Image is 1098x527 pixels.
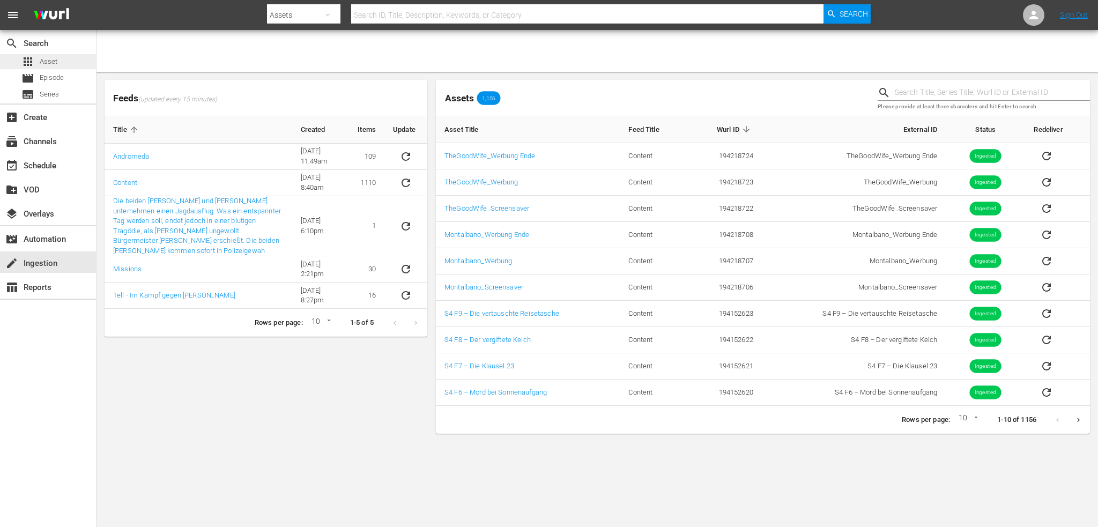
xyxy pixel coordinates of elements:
td: 194152622 [687,327,762,353]
p: Please provide at least three characters and hit Enter to search [878,102,1090,112]
span: Ingested [970,231,1001,239]
a: S4 F8 – Der vergiftete Kelch [444,336,531,344]
p: 1-10 of 1156 [997,415,1036,425]
a: Montalbano_Werbung Ende [444,231,529,239]
td: S4 F9 – Die vertauschte Reisetasche [762,301,946,327]
a: Die beiden [PERSON_NAME] und [PERSON_NAME] unternehmen einen Jagdausflug. Was ein entspannter Tag... [113,197,281,255]
span: Schedule [5,159,18,172]
td: [DATE] 8:40am [292,170,350,196]
span: Feeds [105,90,427,107]
img: ans4CAIJ8jUAAAAAAAAAAAAAAAAAAAAAAAAgQb4GAAAAAAAAAAAAAAAAAAAAAAAAJMjXAAAAAAAAAAAAAAAAAAAAAAAAgAT5G... [26,3,77,28]
span: Episode [21,72,34,85]
th: Status [946,116,1025,143]
span: Ingested [970,389,1001,397]
td: 1110 [349,170,384,196]
td: S4 F7 – Die Klausel 23 [762,353,946,380]
td: 194218706 [687,274,762,301]
span: Created [301,125,339,135]
span: Ingested [970,310,1001,318]
table: sticky table [105,116,427,309]
span: Ingested [970,362,1001,370]
span: (updated every 15 minutes) [138,95,217,104]
th: Update [384,116,427,144]
span: menu [6,9,19,21]
td: S4 F8 – Der vergiftete Kelch [762,327,946,353]
table: sticky table [436,116,1090,406]
th: Redeliver [1025,116,1090,143]
div: 10 [954,412,980,428]
td: 194218724 [687,143,762,169]
td: TheGoodWife_Werbung Ende [762,143,946,169]
span: Asset [21,55,34,68]
td: 16 [349,283,384,309]
td: Montalbano_Screensaver [762,274,946,301]
span: Title [113,125,141,135]
td: [DATE] 2:21pm [292,256,350,283]
a: Montalbano_Screensaver [444,283,523,291]
p: Rows per page: [255,318,303,328]
a: Content [113,179,137,187]
td: Content [620,327,687,353]
td: TheGoodWife_Werbung [762,169,946,196]
span: Create [5,111,18,124]
button: Next page [1068,410,1089,430]
span: Search [840,4,868,24]
p: 1-5 of 5 [350,318,374,328]
span: Asset [40,56,57,67]
button: Search [823,4,871,24]
td: 194218722 [687,196,762,222]
td: 194152620 [687,380,762,406]
td: 1 [349,196,384,256]
td: 109 [349,144,384,170]
td: Content [620,222,687,248]
td: 194218723 [687,169,762,196]
td: Content [620,248,687,274]
span: Ingested [970,284,1001,292]
th: Feed Title [620,116,687,143]
td: [DATE] 11:49am [292,144,350,170]
td: [DATE] 6:10pm [292,196,350,256]
td: 30 [349,256,384,283]
input: Search Title, Series Title, Wurl ID or External ID [895,85,1090,101]
span: Ingested [970,179,1001,187]
a: TheGoodWife_Screensaver [444,204,529,212]
span: Ingested [970,336,1001,344]
th: Items [349,116,384,144]
span: Series [21,88,34,101]
td: Content [620,143,687,169]
th: External ID [762,116,946,143]
td: Montalbano_Werbung [762,248,946,274]
p: Rows per page: [902,415,950,425]
span: Ingested [970,205,1001,213]
span: Asset Title [444,124,493,134]
td: TheGoodWife_Screensaver [762,196,946,222]
td: 194152621 [687,353,762,380]
span: Assets [445,93,474,103]
span: Reports [5,281,18,294]
td: 194218708 [687,222,762,248]
a: TheGoodWife_Werbung Ende [444,152,535,160]
a: Missions [113,265,142,273]
div: 10 [307,315,333,331]
a: S4 F7 – Die Klausel 23 [444,362,514,370]
td: Content [620,380,687,406]
span: VOD [5,183,18,196]
td: Montalbano_Werbung Ende [762,222,946,248]
span: Episode [40,72,64,83]
a: TheGoodWife_Werbung [444,178,518,186]
td: Content [620,301,687,327]
td: Content [620,353,687,380]
td: 194152623 [687,301,762,327]
span: Ingested [970,257,1001,265]
a: Tell - Im Kampf gegen [PERSON_NAME] [113,291,235,299]
td: Content [620,274,687,301]
td: Content [620,169,687,196]
a: S4 F6 – Mord bei Sonnenaufgang [444,388,547,396]
a: Montalbano_Werbung [444,257,513,265]
span: Automation [5,233,18,246]
span: Series [40,89,59,100]
td: Content [620,196,687,222]
span: 1,156 [477,95,501,101]
span: Overlays [5,207,18,220]
span: Channels [5,135,18,148]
